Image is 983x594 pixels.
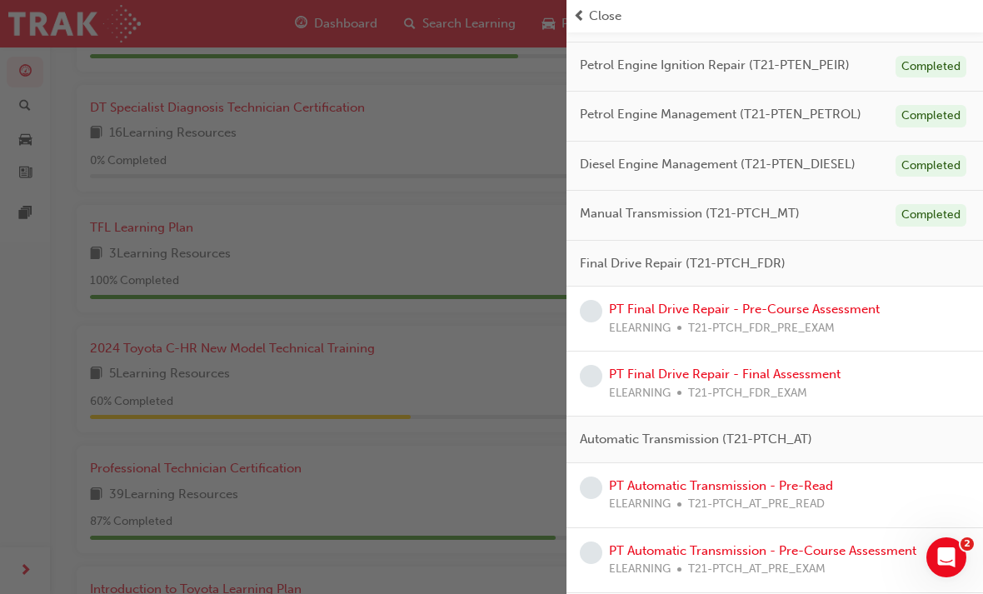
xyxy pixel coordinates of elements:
span: learningRecordVerb_NONE-icon [580,300,602,322]
span: T21-PTCH_FDR_PRE_EXAM [688,319,835,338]
span: 2 [961,537,974,551]
span: T21-PTCH_AT_PRE_EXAM [688,560,826,579]
span: Automatic Transmission (T21-PTCH_AT) [580,430,812,449]
span: ELEARNING [609,319,671,338]
span: ELEARNING [609,384,671,403]
span: Manual Transmission (T21-PTCH_MT) [580,204,800,223]
span: Close [589,7,621,26]
span: Final Drive Repair (T21-PTCH_FDR) [580,254,786,273]
span: ELEARNING [609,560,671,579]
span: T21-PTCH_AT_PRE_READ [688,495,825,514]
a: PT Final Drive Repair - Pre-Course Assessment [609,302,880,317]
iframe: Intercom live chat [926,537,966,577]
a: PT Final Drive Repair - Final Assessment [609,367,841,382]
span: Petrol Engine Ignition Repair (T21-PTEN_PEIR) [580,56,850,75]
span: prev-icon [573,7,586,26]
span: T21-PTCH_FDR_EXAM [688,384,807,403]
div: Completed [896,155,966,177]
div: Completed [896,56,966,78]
span: Petrol Engine Management (T21-PTEN_PETROL) [580,105,861,124]
button: prev-iconClose [573,7,976,26]
span: learningRecordVerb_NONE-icon [580,477,602,499]
div: Completed [896,105,966,127]
span: ELEARNING [609,495,671,514]
span: Diesel Engine Management (T21-PTEN_DIESEL) [580,155,856,174]
div: Completed [896,204,966,227]
a: PT Automatic Transmission - Pre-Course Assessment [609,543,916,558]
span: learningRecordVerb_NONE-icon [580,542,602,564]
span: learningRecordVerb_NONE-icon [580,365,602,387]
a: PT Automatic Transmission - Pre-Read [609,478,833,493]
